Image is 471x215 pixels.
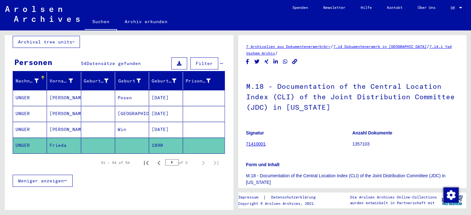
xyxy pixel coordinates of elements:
[81,61,87,66] span: 54
[333,44,427,49] a: 7.14 Dokumentenerwerb in [GEOGRAPHIC_DATA]
[118,78,141,84] div: Geburt‏
[183,72,224,90] mat-header-cell: Prisoner #
[197,156,210,169] button: Next page
[152,78,176,84] div: Geburtsdatum
[87,61,141,66] span: Datensätze gefunden
[13,72,47,90] mat-header-cell: Nachname
[254,58,260,66] button: Share on Twitter
[352,141,458,147] p: 1357103
[153,156,165,169] button: Previous page
[115,106,149,121] mat-cell: [GEOGRAPHIC_DATA]
[291,58,298,66] button: Copy link
[443,187,459,203] img: Zustimmung ändern
[350,200,437,206] p: wurden entwickelt in Partnerschaft mit
[13,122,47,137] mat-cell: UNGER
[152,76,184,86] div: Geburtsdatum
[47,122,81,137] mat-cell: [PERSON_NAME]
[84,76,116,86] div: Geburtsname
[149,138,183,153] mat-cell: 1890
[272,58,279,66] button: Share on LinkedIn
[246,72,459,121] h1: M.18 - Documentation of the Central Location Index (CLI) of the Joint Distribution Committee (JDC...
[246,162,280,167] b: Form und Inhalt
[14,56,52,68] div: Personen
[115,72,149,90] mat-header-cell: Geburt‏
[49,76,81,86] div: Vorname
[238,201,323,206] p: Copyright © Arolsen Archives, 2021
[149,122,183,137] mat-cell: [DATE]
[451,6,458,10] span: DE
[196,61,213,66] span: Filter
[266,194,323,201] a: Datenschutzerklärung
[16,76,47,86] div: Nachname
[275,50,278,56] span: /
[13,90,47,106] mat-cell: UNGER
[165,160,197,166] div: of 3
[47,72,81,90] mat-header-cell: Vorname
[238,194,263,201] a: Impressum
[47,106,81,121] mat-cell: [PERSON_NAME]
[282,58,289,66] button: Share on WhatsApp
[140,156,153,169] button: First page
[117,14,175,29] a: Archiv erkunden
[350,194,437,200] p: Die Arolsen Archives Online-Collections
[149,90,183,106] mat-cell: [DATE]
[47,90,81,106] mat-cell: [PERSON_NAME]
[443,187,458,202] div: Zustimmung ändern
[246,141,266,147] a: 71410001
[84,78,108,84] div: Geburtsname
[115,90,149,106] mat-cell: Posen
[115,122,149,137] mat-cell: Win
[210,156,222,169] button: Last page
[149,106,183,121] mat-cell: [DATE]
[330,43,333,49] span: /
[352,130,392,135] b: Anzahl Dokumente
[13,36,80,48] button: Archival tree units
[149,72,183,90] mat-header-cell: Geburtsdatum
[5,6,80,22] img: Arolsen_neg.svg
[18,178,64,184] span: Weniger anzeigen
[49,78,73,84] div: Vorname
[244,58,251,66] button: Share on Facebook
[190,57,218,69] button: Filter
[101,160,130,166] div: 51 – 54 of 54
[118,76,149,86] div: Geburt‏
[238,194,323,201] div: |
[13,138,47,153] mat-cell: UNGER
[246,130,264,135] b: Signatur
[85,14,117,30] a: Suchen
[16,78,39,84] div: Nachname
[13,106,47,121] mat-cell: UNGER
[186,78,210,84] div: Prisoner #
[440,192,464,208] img: yv_logo.png
[427,43,429,49] span: /
[47,138,81,153] mat-cell: Frieda
[186,76,218,86] div: Prisoner #
[246,44,330,49] a: 7 Archivalien aus Dokumentenerwerb<br>
[13,175,73,187] button: Weniger anzeigen
[263,58,270,66] button: Share on Xing
[81,72,115,90] mat-header-cell: Geburtsname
